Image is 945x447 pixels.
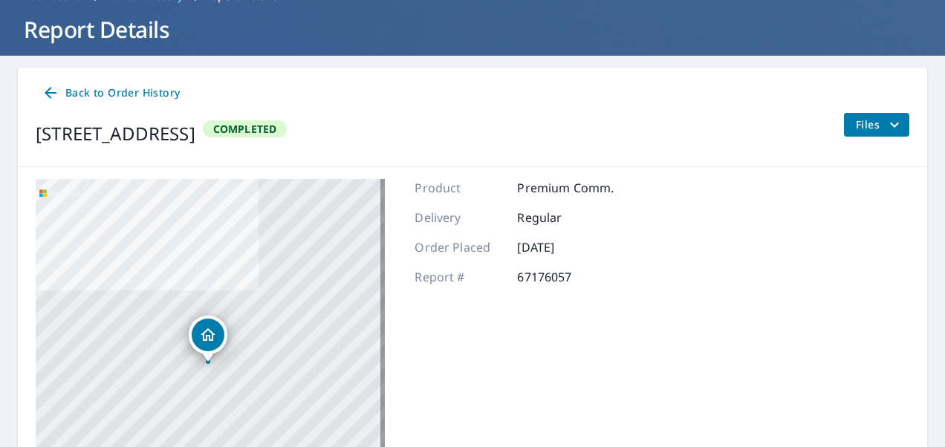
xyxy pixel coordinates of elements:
span: Files [856,116,903,134]
p: Report # [415,268,504,286]
div: Dropped pin, building 1, Residential property, 14300 Crossing Pl Woodbridge, VA 22192 [189,316,227,362]
h1: Report Details [18,14,927,45]
button: filesDropdownBtn-67176057 [843,113,909,137]
span: Completed [204,122,286,136]
div: [STREET_ADDRESS] [36,120,195,147]
span: Back to Order History [42,84,180,102]
p: Regular [517,209,606,226]
p: 67176057 [517,268,606,286]
p: Delivery [415,209,504,226]
p: Premium Comm. [517,179,614,197]
a: Back to Order History [36,79,186,107]
p: Product [415,179,504,197]
p: [DATE] [517,238,606,256]
p: Order Placed [415,238,504,256]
